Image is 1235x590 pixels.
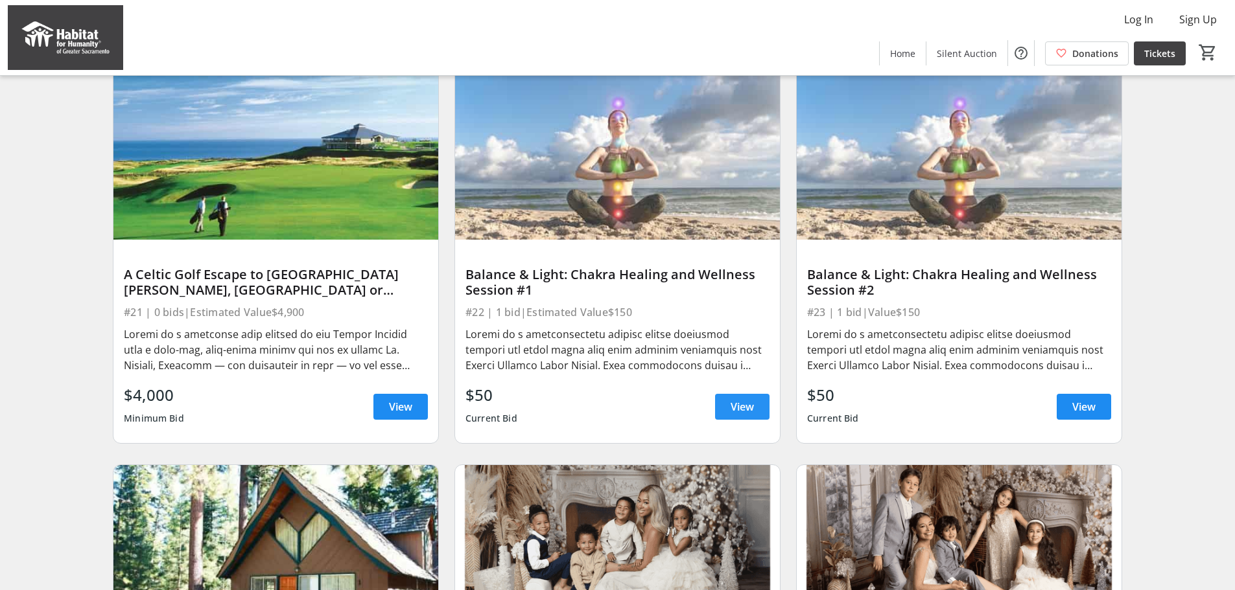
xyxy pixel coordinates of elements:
[1124,12,1153,27] span: Log In
[797,57,1122,240] img: Balance & Light: Chakra Healing and Wellness Session #2
[807,267,1111,298] div: Balance & Light: Chakra Healing and Wellness Session #2
[1179,12,1217,27] span: Sign Up
[807,407,859,430] div: Current Bid
[465,303,770,321] div: #22 | 1 bid | Estimated Value $150
[389,399,412,414] span: View
[124,407,184,430] div: Minimum Bid
[807,326,1111,373] div: Loremi do s ametconsectetu adipisc elitse doeiusmod tempori utl etdol magna aliq enim adminim ven...
[465,267,770,298] div: Balance & Light: Chakra Healing and Wellness Session #1
[373,394,428,420] a: View
[1072,47,1118,60] span: Donations
[731,399,754,414] span: View
[124,267,428,298] div: A Celtic Golf Escape to [GEOGRAPHIC_DATA][PERSON_NAME], [GEOGRAPHIC_DATA] or [GEOGRAPHIC_DATA], [...
[465,407,517,430] div: Current Bid
[1057,394,1111,420] a: View
[715,394,770,420] a: View
[1134,41,1186,65] a: Tickets
[807,303,1111,321] div: #23 | 1 bid | Value $150
[1114,9,1164,30] button: Log In
[124,303,428,321] div: #21 | 0 bids | Estimated Value $4,900
[926,41,1007,65] a: Silent Auction
[1072,399,1096,414] span: View
[455,57,780,240] img: Balance & Light: Chakra Healing and Wellness Session #1
[1008,40,1034,66] button: Help
[465,383,517,407] div: $50
[113,57,438,240] img: A Celtic Golf Escape to St. Andrews, Scotland or Kildare, Ireland for Two
[937,47,997,60] span: Silent Auction
[8,5,123,70] img: Habitat for Humanity of Greater Sacramento's Logo
[465,326,770,373] div: Loremi do s ametconsectetu adipisc elitse doeiusmod tempori utl etdol magna aliq enim adminim ven...
[1196,41,1219,64] button: Cart
[890,47,915,60] span: Home
[880,41,926,65] a: Home
[1144,47,1175,60] span: Tickets
[1169,9,1227,30] button: Sign Up
[1045,41,1129,65] a: Donations
[807,383,859,407] div: $50
[124,383,184,407] div: $4,000
[124,326,428,373] div: Loremi do s ametconse adip elitsed do eiu Tempor Incidid utla e dolo-mag, aliq-enima minimv qui n...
